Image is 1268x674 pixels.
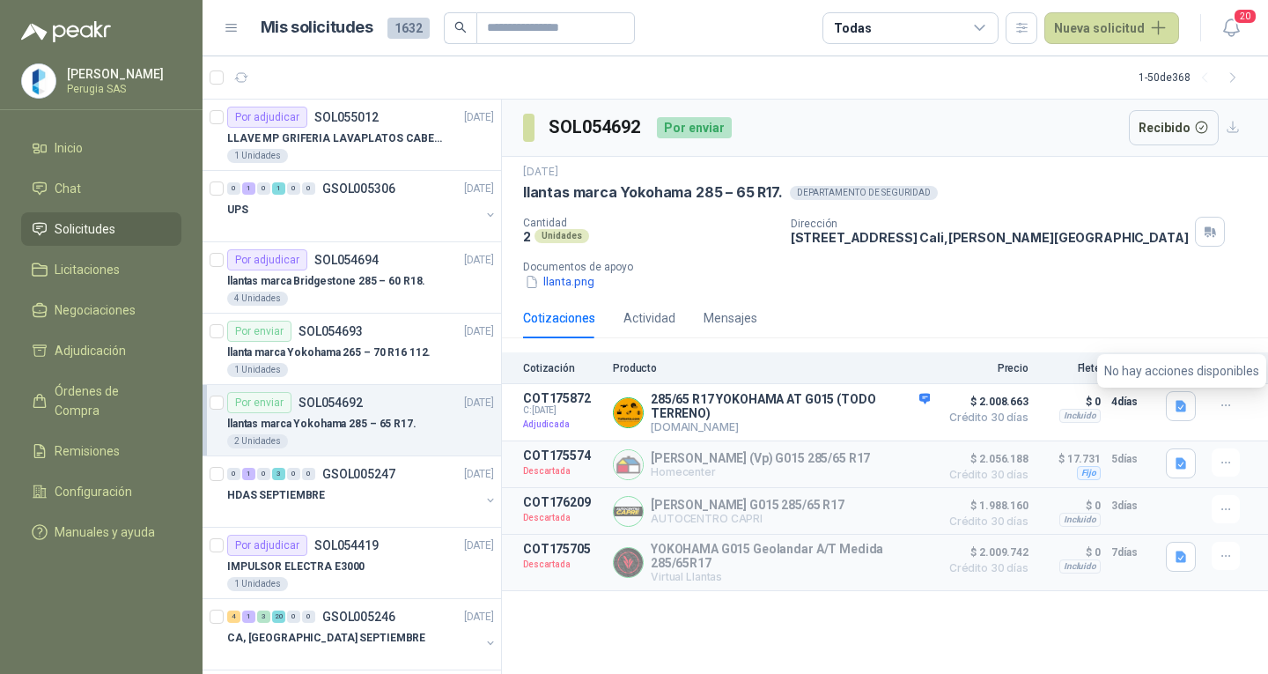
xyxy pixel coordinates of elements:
p: [DATE] [464,109,494,126]
span: Licitaciones [55,260,120,279]
span: Crédito 30 días [940,470,1028,480]
div: 0 [302,182,315,195]
div: Incluido [1059,513,1101,527]
button: llanta.png [523,273,596,292]
div: 1 [272,182,285,195]
img: Company Logo [614,548,643,577]
a: Inicio [21,131,181,165]
span: $ 2.056.188 [940,448,1028,470]
p: [DATE] [464,181,494,197]
div: Por adjudicar [227,535,307,556]
p: Producto [613,362,930,374]
p: Descartada [523,509,602,527]
p: Flete [1039,362,1101,374]
p: [PERSON_NAME] [67,68,177,80]
li: No hay acciones disponibles [1104,361,1259,381]
a: Por enviarSOL054693[DATE] llanta marca Yokohama 265 – 70 R16 112.1 Unidades [203,314,501,385]
button: Recibido [1129,110,1220,145]
p: Dirección [791,218,1189,230]
a: Negociaciones [21,293,181,327]
div: Mensajes [704,308,757,328]
div: 4 [227,611,240,623]
a: Por enviarSOL054692[DATE] llantas marca Yokohama 285 – 65 R17.2 Unidades [203,385,501,456]
span: 20 [1233,8,1257,25]
div: 0 [287,182,300,195]
p: 4 días [1111,391,1155,412]
div: 0 [302,611,315,623]
p: [DATE] [464,609,494,626]
p: SOL054694 [314,254,379,266]
p: Perugia SAS [67,84,177,94]
div: 0 [257,182,270,195]
div: Por enviar [227,321,291,342]
p: AUTOCENTRO CAPRI [651,512,844,525]
div: DEPARTAMENTO DE SEGURIDAD [790,186,938,200]
div: 1 [242,182,255,195]
p: $ 0 [1039,495,1101,516]
div: Incluido [1059,559,1101,574]
p: $ 0 [1039,542,1101,563]
div: 0 [257,468,270,480]
img: Logo peakr [21,21,111,42]
span: Crédito 30 días [940,563,1028,574]
div: Todas [834,19,871,38]
span: Crédito 30 días [940,516,1028,527]
p: llantas marca Bridgestone 285 – 60 R18. [227,273,425,290]
a: Configuración [21,475,181,508]
p: CA, [GEOGRAPHIC_DATA] SEPTIEMBRE [227,630,425,647]
p: $ 0 [1039,391,1101,412]
p: 5 días [1111,448,1155,470]
a: 0 1 0 1 0 0 GSOL005306[DATE] UPS [227,178,498,234]
div: Por adjudicar [227,249,307,270]
span: search [454,21,467,33]
span: Crédito 30 días [940,412,1028,423]
p: [DATE] [523,164,558,181]
div: 20 [272,611,285,623]
p: [DATE] [464,252,494,269]
p: GSOL005247 [322,468,395,480]
a: Manuales y ayuda [21,515,181,549]
p: GSOL005306 [322,182,395,195]
p: 3 días [1111,495,1155,516]
p: llantas marca Yokohama 285 – 65 R17. [523,183,783,202]
p: 7 días [1111,542,1155,563]
div: 0 [287,611,300,623]
p: [DATE] [464,323,494,340]
div: 3 [257,611,270,623]
p: GSOL005246 [322,611,395,623]
div: 3 [272,468,285,480]
p: [DATE] [464,537,494,554]
p: Adjudicada [523,416,602,433]
p: IMPULSOR ELECTRA E3000 [227,559,365,575]
span: Órdenes de Compra [55,381,165,420]
p: LLAVE MP GRIFERIA LAVAPLATOS CABEZA EXTRAIBLE [227,130,446,147]
div: 2 Unidades [227,434,288,448]
p: llantas marca Yokohama 285 – 65 R17. [227,416,417,433]
span: $ 2.009.742 [940,542,1028,563]
img: Company Logo [614,450,643,479]
p: Descartada [523,463,602,480]
p: COT175705 [523,542,602,556]
div: Por enviar [657,117,732,138]
p: [STREET_ADDRESS] Cali , [PERSON_NAME][GEOGRAPHIC_DATA] [791,230,1189,245]
span: Adjudicación [55,341,126,360]
div: 0 [227,468,240,480]
p: llanta marca Yokohama 265 – 70 R16 112. [227,344,431,361]
p: SOL055012 [314,111,379,123]
span: Remisiones [55,441,120,461]
a: 4 1 3 20 0 0 GSOL005246[DATE] CA, [GEOGRAPHIC_DATA] SEPTIEMBRE [227,606,498,663]
span: $ 2.008.663 [940,391,1028,412]
h1: Mis solicitudes [261,15,373,41]
p: Descartada [523,556,602,574]
p: 285/65 R17 YOKOHAMA AT G015 (TODO TERRENO) [651,392,930,420]
p: [DATE] [464,395,494,411]
img: Company Logo [614,497,643,526]
div: Por adjudicar [227,107,307,128]
a: Licitaciones [21,253,181,286]
p: SOL054692 [299,396,363,409]
p: [PERSON_NAME] (Vp) G015 285/65 R17 [651,451,870,465]
p: Homecenter [651,465,870,478]
a: Por adjudicarSOL054419[DATE] IMPULSOR ELECTRA E30001 Unidades [203,528,501,599]
p: Cantidad [523,217,777,229]
p: COT176209 [523,495,602,509]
